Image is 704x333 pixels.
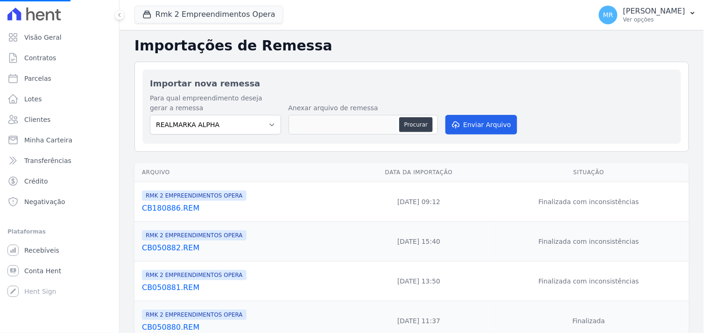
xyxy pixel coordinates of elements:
h2: Importações de Remessa [134,37,689,54]
td: Finalizada com inconsistências [489,182,689,222]
a: Negativação [4,192,115,211]
span: Recebíveis [24,246,59,255]
span: RMK 2 EMPREENDIMENTOS OPERA [142,230,246,241]
button: Enviar Arquivo [445,115,517,135]
span: RMK 2 EMPREENDIMENTOS OPERA [142,191,246,201]
a: CB050880.REM [142,322,345,333]
a: Recebíveis [4,241,115,260]
a: Parcelas [4,69,115,88]
a: Crédito [4,172,115,191]
a: CB050881.REM [142,282,345,293]
td: [DATE] 09:12 [349,182,489,222]
a: CB180886.REM [142,203,345,214]
label: Para qual empreendimento deseja gerar a remessa [150,93,281,113]
a: Minha Carteira [4,131,115,149]
span: MR [603,12,613,18]
span: RMK 2 EMPREENDIMENTOS OPERA [142,270,246,280]
span: Conta Hent [24,266,61,276]
span: Crédito [24,177,48,186]
a: Contratos [4,49,115,67]
td: Finalizada com inconsistências [489,262,689,301]
a: Conta Hent [4,262,115,280]
button: Rmk 2 Empreendimentos Opera [134,6,283,23]
a: CB050882.REM [142,242,345,254]
span: Contratos [24,53,56,63]
a: Transferências [4,151,115,170]
a: Visão Geral [4,28,115,47]
button: Procurar [399,117,433,132]
span: Parcelas [24,74,51,83]
div: Plataformas [7,226,112,237]
span: Visão Geral [24,33,62,42]
span: Negativação [24,197,65,206]
p: [PERSON_NAME] [623,7,685,16]
h2: Importar nova remessa [150,77,674,90]
td: Finalizada com inconsistências [489,222,689,262]
p: Ver opções [623,16,685,23]
span: Minha Carteira [24,135,72,145]
label: Anexar arquivo de remessa [289,103,438,113]
button: MR [PERSON_NAME] Ver opções [591,2,704,28]
td: [DATE] 15:40 [349,222,489,262]
a: Clientes [4,110,115,129]
th: Arquivo [134,163,349,182]
span: Clientes [24,115,50,124]
th: Data da Importação [349,163,489,182]
span: RMK 2 EMPREENDIMENTOS OPERA [142,310,246,320]
td: [DATE] 13:50 [349,262,489,301]
span: Lotes [24,94,42,104]
span: Transferências [24,156,71,165]
a: Lotes [4,90,115,108]
th: Situação [489,163,689,182]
